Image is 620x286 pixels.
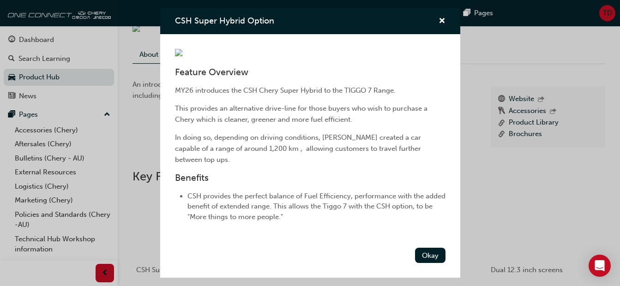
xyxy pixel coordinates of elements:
[175,133,423,164] span: In doing so, depending on driving conditions, [PERSON_NAME] created a car capable of a range of a...
[439,16,445,27] button: cross-icon
[175,173,445,183] h3: Benefits
[589,255,611,277] div: Open Intercom Messenger
[175,104,429,124] span: This provides an alternative drive-line for those buyers who wish to purchase a Chery which is cl...
[175,67,445,77] h3: Feature Overview
[439,18,445,26] span: cross-icon
[175,86,396,95] span: MY26 introduces the CSH Chery Super Hybrid to the TIGGO 7 Range.
[187,191,445,222] li: CSH provides the perfect balance of Fuel Efficiency, performance with the added benefit of extend...
[415,248,445,263] button: Okay
[175,16,274,26] span: CSH Super Hybrid Option
[175,49,182,56] img: 1aeb7ebf-7503-4fd3-bb86-5b5005bdeb16.png
[160,8,460,278] div: CSH Super Hybrid Option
